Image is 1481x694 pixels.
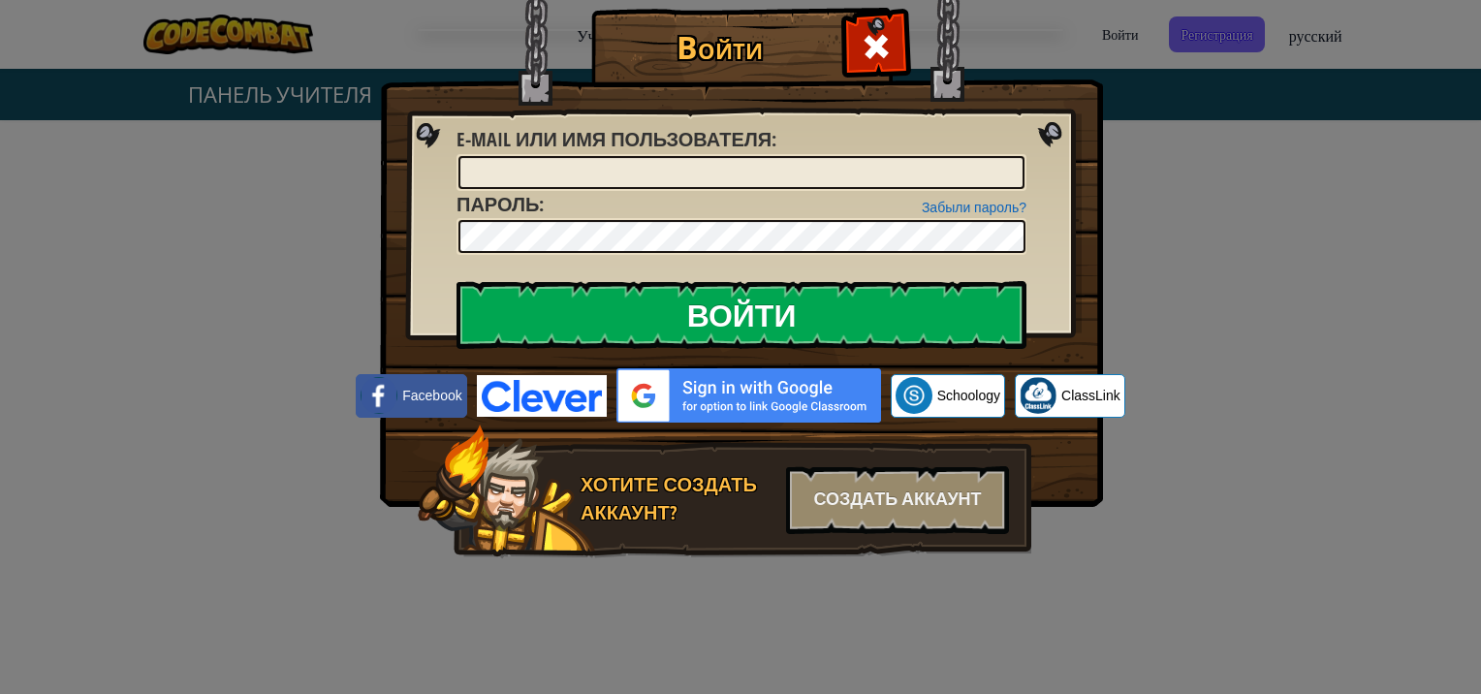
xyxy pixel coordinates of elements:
[457,191,544,219] label: :
[457,191,539,217] span: Пароль
[896,377,932,414] img: schoology.png
[922,200,1026,215] a: Забыли пароль?
[1061,386,1120,405] span: ClassLink
[457,281,1026,349] input: Войти
[596,30,843,64] h1: Войти
[457,126,772,152] span: E-mail или имя пользователя
[361,377,397,414] img: facebook_small.png
[477,375,607,417] img: clever-logo-blue.png
[457,126,776,154] label: :
[786,466,1009,534] div: Создать аккаунт
[937,386,1000,405] span: Schoology
[616,368,881,423] img: gplus_sso_button2.svg
[581,471,774,526] div: Хотите создать аккаунт?
[1020,377,1056,414] img: classlink-logo-small.png
[402,386,461,405] span: Facebook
